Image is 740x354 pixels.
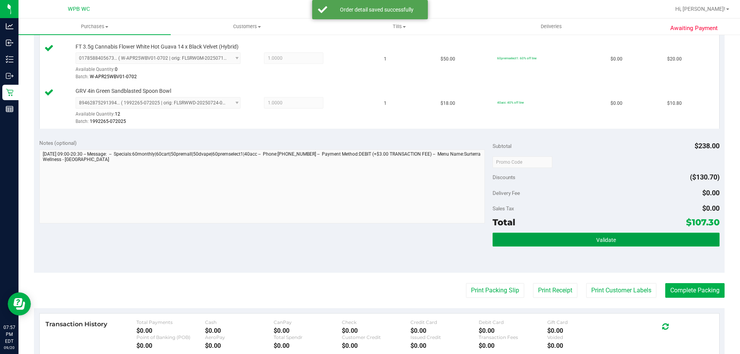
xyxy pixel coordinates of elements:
[76,109,249,124] div: Available Quantity:
[702,189,720,197] span: $0.00
[665,283,725,298] button: Complete Packing
[76,43,239,50] span: FT 3.5g Cannabis Flower White Hot Guava 14 x Black Velvet (Hybrid)
[533,283,577,298] button: Print Receipt
[274,342,342,349] div: $0.00
[493,156,552,168] input: Promo Code
[323,18,475,35] a: Tills
[205,342,274,349] div: $0.00
[274,327,342,334] div: $0.00
[90,74,137,79] span: W-APR25WBV01-0702
[596,237,616,243] span: Validate
[493,170,515,184] span: Discounts
[493,190,520,196] span: Delivery Fee
[136,319,205,325] div: Total Payments
[702,204,720,212] span: $0.00
[18,23,171,30] span: Purchases
[274,334,342,340] div: Total Spendr
[6,55,13,63] inline-svg: Inventory
[695,142,720,150] span: $238.00
[342,334,410,340] div: Customer Credit
[686,217,720,228] span: $107.30
[115,67,118,72] span: 0
[6,105,13,113] inline-svg: Reports
[136,327,205,334] div: $0.00
[6,72,13,80] inline-svg: Outbound
[547,327,616,334] div: $0.00
[410,319,479,325] div: Credit Card
[670,24,718,33] span: Awaiting Payment
[410,342,479,349] div: $0.00
[479,327,547,334] div: $0.00
[384,55,387,63] span: 1
[171,18,323,35] a: Customers
[497,101,524,104] span: 40acc: 40% off line
[342,342,410,349] div: $0.00
[18,18,171,35] a: Purchases
[76,74,89,79] span: Batch:
[497,56,536,60] span: 60premselect1: 60% off line
[136,334,205,340] div: Point of Banking (POB)
[6,89,13,96] inline-svg: Retail
[76,119,89,124] span: Batch:
[475,18,627,35] a: Deliveries
[342,327,410,334] div: $0.00
[76,64,249,79] div: Available Quantity:
[690,173,720,181] span: ($130.70)
[441,100,455,107] span: $18.00
[171,23,323,30] span: Customers
[274,319,342,325] div: CanPay
[410,334,479,340] div: Issued Credit
[547,319,616,325] div: Gift Card
[3,324,15,345] p: 07:57 PM EDT
[205,327,274,334] div: $0.00
[610,100,622,107] span: $0.00
[667,55,682,63] span: $20.00
[90,119,126,124] span: 1992265-072025
[586,283,656,298] button: Print Customer Labels
[610,55,622,63] span: $0.00
[547,342,616,349] div: $0.00
[136,342,205,349] div: $0.00
[68,6,90,12] span: WPB WC
[410,327,479,334] div: $0.00
[675,6,725,12] span: Hi, [PERSON_NAME]!
[115,111,120,117] span: 12
[493,205,514,211] span: Sales Tax
[205,319,274,325] div: Cash
[466,283,524,298] button: Print Packing Slip
[6,39,13,47] inline-svg: Inbound
[342,319,410,325] div: Check
[493,233,719,247] button: Validate
[547,334,616,340] div: Voided
[441,55,455,63] span: $50.00
[479,334,547,340] div: Transaction Fees
[667,100,682,107] span: $10.80
[76,87,171,95] span: GRV 4in Green Sandblasted Spoon Bowl
[479,319,547,325] div: Debit Card
[530,23,572,30] span: Deliveries
[479,342,547,349] div: $0.00
[323,23,475,30] span: Tills
[331,6,422,13] div: Order detail saved successfully
[6,22,13,30] inline-svg: Analytics
[384,100,387,107] span: 1
[8,292,31,315] iframe: Resource center
[3,345,15,351] p: 09/20
[493,217,515,228] span: Total
[39,140,77,146] span: Notes (optional)
[205,334,274,340] div: AeroPay
[493,143,511,149] span: Subtotal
